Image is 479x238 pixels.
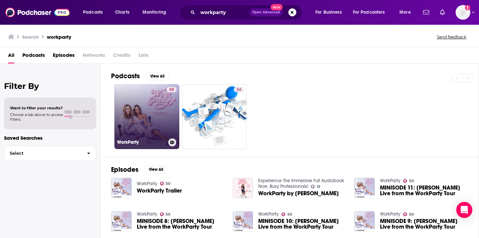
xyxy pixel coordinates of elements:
[166,213,170,216] span: 50
[420,7,432,18] a: Show notifications dropdown
[115,8,129,17] span: Charts
[258,191,339,196] span: WorkParty by [PERSON_NAME]
[137,211,157,217] a: WorkParty
[287,213,292,216] span: 50
[354,211,375,232] img: MINISODE 9: Jen Gotch Live from the WorkParty Tour
[258,178,344,189] a: Experience The Immersive Full Audiobook Now, Busy Professionals!
[234,87,244,92] a: 34
[233,178,253,198] img: WorkParty by Jaclyn Johnson
[142,8,166,17] span: Monitoring
[353,8,385,17] span: For Podcasters
[160,182,171,186] a: 50
[113,50,130,64] span: Credits
[317,185,320,188] span: 12
[111,211,131,232] img: MINISODE 8: Deepica Mutyala Live from the WorkParty Tour
[456,202,472,218] div: Open Intercom Messenger
[145,72,169,80] button: View All
[403,212,414,216] a: 50
[252,11,280,14] span: Open Advanced
[249,8,283,16] button: Open AdvancedNew
[281,212,292,216] a: 50
[83,8,103,17] span: Podcasts
[53,50,75,64] a: Episodes
[22,34,39,40] h3: Search
[137,218,225,230] a: MINISODE 8: Deepica Mutyala Live from the WorkParty Tour
[5,6,70,19] img: Podchaser - Follow, Share and Rate Podcasts
[8,50,14,64] a: All
[236,87,241,93] span: 34
[4,135,96,141] p: Saved Searches
[137,181,157,187] a: WorkParty
[78,7,111,18] button: open menu
[409,180,414,183] span: 50
[258,218,346,230] span: MINISODE 10: [PERSON_NAME] Live from the WorkParty Tour
[395,7,419,18] button: open menu
[111,178,131,198] img: WorkParty Trailer
[456,5,470,20] span: Logged in as sophiak
[380,185,468,196] span: MINISODE 11: [PERSON_NAME] Live from the WorkParty Tour
[271,4,283,10] span: New
[111,72,169,80] a: PodcastsView All
[380,218,468,230] span: MINISODE 9: [PERSON_NAME] Live from the WorkParty Tour
[186,5,308,20] div: Search podcasts, credits, & more...
[349,7,395,18] button: open menu
[166,182,170,185] span: 50
[138,50,149,64] span: Lists
[47,34,71,40] h3: workparty
[22,50,45,64] a: Podcasts
[111,7,133,18] a: Charts
[169,87,174,93] span: 50
[258,218,346,230] a: MINISODE 10: Lisa Price Live from the WorkParty Tour
[399,8,411,17] span: More
[258,211,279,217] a: WorkParty
[465,5,470,10] svg: Add a profile image
[198,7,249,18] input: Search podcasts, credits, & more...
[380,185,468,196] a: MINISODE 11: Kendra Scott Live from the WorkParty Tour
[380,178,400,184] a: WorkParty
[311,7,350,18] button: open menu
[409,213,414,216] span: 50
[456,5,470,20] img: User Profile
[258,191,339,196] a: WorkParty by Jaclyn Johnson
[114,84,179,149] a: 50WorkParty
[111,165,168,174] a: EpisodesView All
[137,188,182,194] a: WorkParty Trailer
[4,81,96,91] h2: Filter By
[138,7,175,18] button: open menu
[435,34,468,40] button: Send feedback
[380,218,468,230] a: MINISODE 9: Jen Gotch Live from the WorkParty Tour
[10,112,63,122] span: Choose a tab above to access filters.
[117,139,166,145] h3: WorkParty
[315,8,342,17] span: For Business
[311,185,320,189] a: 12
[456,5,470,20] button: Show profile menu
[10,106,63,110] span: Want to filter your results?
[137,218,225,230] span: MINISODE 8: [PERSON_NAME] Live from the WorkParty Tour
[160,212,171,216] a: 50
[182,84,247,149] a: 34
[437,7,448,18] a: Show notifications dropdown
[83,50,105,64] span: Networks
[4,146,96,161] button: Select
[354,178,375,198] img: MINISODE 11: Kendra Scott Live from the WorkParty Tour
[111,165,138,174] h2: Episodes
[167,87,177,92] a: 50
[403,179,414,183] a: 50
[4,151,82,155] span: Select
[144,165,168,173] button: View All
[233,211,253,232] img: MINISODE 10: Lisa Price Live from the WorkParty Tour
[111,72,140,80] h2: Podcasts
[380,211,400,217] a: WorkParty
